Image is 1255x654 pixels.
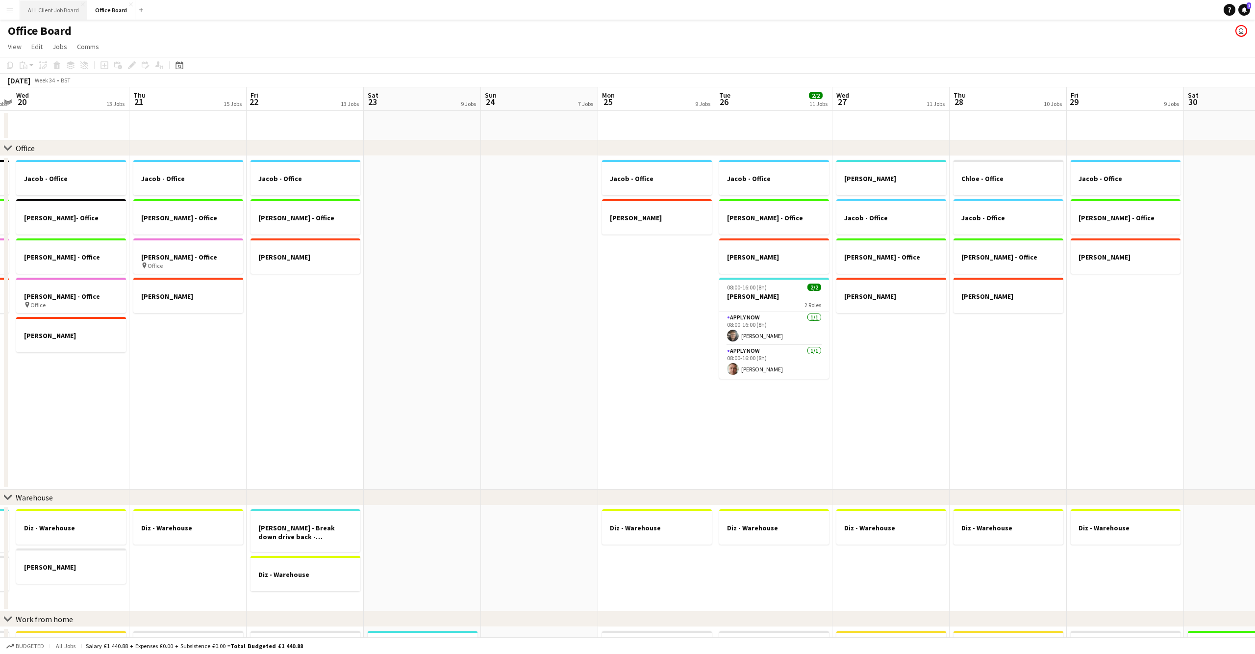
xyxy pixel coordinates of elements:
[836,213,946,222] h3: Jacob - Office
[16,253,126,262] h3: [PERSON_NAME] - Office
[954,292,1063,301] h3: [PERSON_NAME]
[16,213,126,222] h3: [PERSON_NAME]- Office
[27,40,47,53] a: Edit
[719,312,829,345] app-card-role: APPLY NOW1/108:00-16:00 (8h)[PERSON_NAME]
[1071,213,1180,222] h3: [PERSON_NAME] - Office
[954,278,1063,313] app-job-card: [PERSON_NAME]
[836,174,946,183] h3: [PERSON_NAME]
[8,24,72,38] h1: Office Board
[719,509,829,545] app-job-card: Diz - Warehouse
[1186,96,1199,107] span: 30
[251,570,360,579] h3: Diz - Warehouse
[16,160,126,195] app-job-card: Jacob - Office
[133,174,243,183] h3: Jacob - Office
[602,174,712,183] h3: Jacob - Office
[718,96,730,107] span: 26
[719,292,829,301] h3: [PERSON_NAME]
[49,40,71,53] a: Jobs
[836,160,946,195] app-job-card: [PERSON_NAME]
[954,253,1063,262] h3: [PERSON_NAME] - Office
[251,523,360,541] h3: [PERSON_NAME] - Break down drive back - [GEOGRAPHIC_DATA]
[1188,91,1199,100] span: Sat
[719,253,829,262] h3: [PERSON_NAME]
[719,174,829,183] h3: Jacob - Office
[719,160,829,195] app-job-card: Jacob - Office
[719,238,829,274] app-job-card: [PERSON_NAME]
[809,100,828,107] div: 11 Jobs
[954,509,1063,545] div: Diz - Warehouse
[1071,199,1180,235] div: [PERSON_NAME] - Office
[251,160,360,195] div: Jacob - Office
[727,284,767,291] span: 08:00-16:00 (8h)
[1071,509,1180,545] div: Diz - Warehouse
[1071,238,1180,274] app-job-card: [PERSON_NAME]
[16,199,126,235] app-job-card: [PERSON_NAME]- Office
[224,100,242,107] div: 15 Jobs
[133,91,146,100] span: Thu
[15,96,29,107] span: 20
[251,509,360,552] div: [PERSON_NAME] - Break down drive back - [GEOGRAPHIC_DATA]
[132,96,146,107] span: 21
[251,556,360,591] app-job-card: Diz - Warehouse
[804,301,821,309] span: 2 Roles
[954,213,1063,222] h3: Jacob - Office
[16,317,126,352] div: [PERSON_NAME]
[133,278,243,313] app-job-card: [PERSON_NAME]
[719,199,829,235] app-job-card: [PERSON_NAME] - Office
[927,100,945,107] div: 11 Jobs
[16,91,29,100] span: Wed
[133,199,243,235] div: [PERSON_NAME] - Office
[20,0,87,20] button: ALL Client Job Board
[602,91,615,100] span: Mon
[133,253,243,262] h3: [PERSON_NAME] - Office
[1071,160,1180,195] app-job-card: Jacob - Office
[602,160,712,195] app-job-card: Jacob - Office
[16,143,35,153] div: Office
[483,96,497,107] span: 24
[54,642,77,650] span: All jobs
[836,292,946,301] h3: [PERSON_NAME]
[16,331,126,340] h3: [PERSON_NAME]
[86,642,303,650] div: Salary £1 440.88 + Expenses £0.00 + Subsistence £0.00 =
[251,199,360,235] app-job-card: [PERSON_NAME] - Office
[16,549,126,584] app-job-card: [PERSON_NAME]
[61,77,71,84] div: BST
[602,509,712,545] div: Diz - Warehouse
[31,42,43,51] span: Edit
[251,213,360,222] h3: [PERSON_NAME] - Office
[719,345,829,379] app-card-role: APPLY NOW1/108:00-16:00 (8h)[PERSON_NAME]
[1071,174,1180,183] h3: Jacob - Office
[602,523,712,532] h3: Diz - Warehouse
[16,563,126,572] h3: [PERSON_NAME]
[4,40,25,53] a: View
[133,238,243,274] app-job-card: [PERSON_NAME] - Office Office
[16,523,126,532] h3: Diz - Warehouse
[5,641,46,652] button: Budgeted
[77,42,99,51] span: Comms
[602,199,712,235] app-job-card: [PERSON_NAME]
[719,278,829,379] div: 08:00-16:00 (8h)2/2[PERSON_NAME]2 RolesAPPLY NOW1/108:00-16:00 (8h)[PERSON_NAME]APPLY NOW1/108:00...
[954,160,1063,195] app-job-card: Chloe - Office
[836,238,946,274] app-job-card: [PERSON_NAME] - Office
[16,238,126,274] app-job-card: [PERSON_NAME] - Office
[16,292,126,301] h3: [PERSON_NAME] - Office
[952,96,966,107] span: 28
[8,76,30,85] div: [DATE]
[954,174,1063,183] h3: Chloe - Office
[1069,96,1079,107] span: 29
[251,238,360,274] div: [PERSON_NAME]
[836,278,946,313] app-job-card: [PERSON_NAME]
[1071,523,1180,532] h3: Diz - Warehouse
[251,174,360,183] h3: Jacob - Office
[16,643,44,650] span: Budgeted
